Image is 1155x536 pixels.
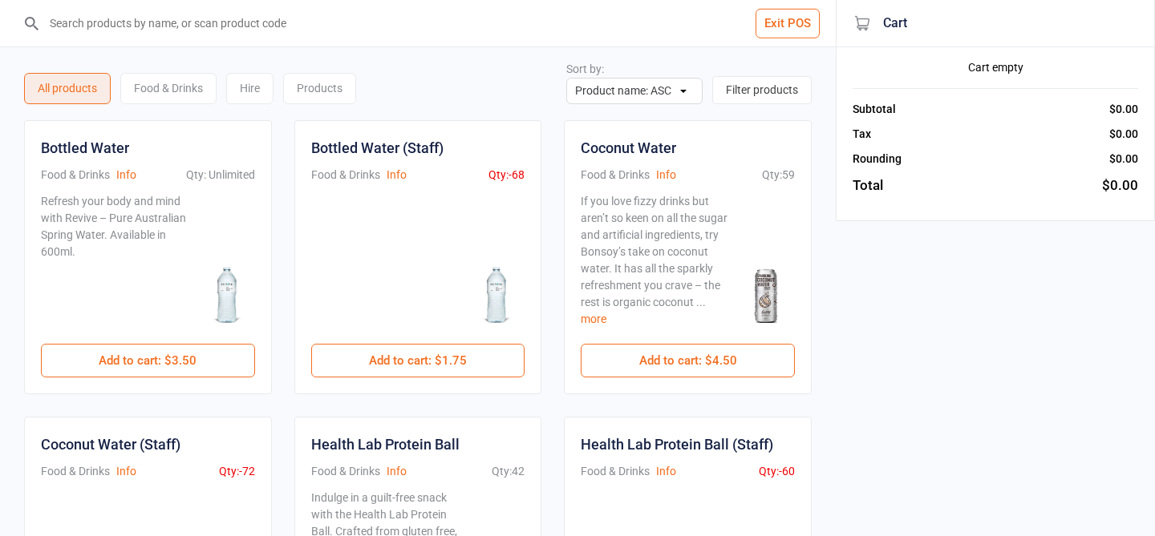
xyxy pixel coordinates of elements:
[566,62,604,75] label: Sort by:
[387,463,407,480] button: Info
[853,175,883,196] div: Total
[311,433,460,455] div: Health Lab Protein Ball
[41,167,110,183] div: Food & Drinks
[581,193,732,328] div: If you love fizzy drinks but aren’t so keen on all the sugar and artificial ingredients, try Bons...
[492,463,525,480] div: Qty: 42
[581,344,795,377] button: Add to cart: $4.50
[387,167,407,183] button: Info
[311,137,444,159] div: Bottled Water (Staff)
[488,167,525,183] div: Qty: -68
[41,463,110,480] div: Food & Drinks
[24,73,111,104] div: All products
[853,59,1138,76] div: Cart empty
[581,433,773,455] div: Health Lab Protein Ball (Staff)
[1109,126,1138,143] div: $0.00
[581,137,676,159] div: Coconut Water
[712,76,812,104] button: Filter products
[219,463,255,480] div: Qty: -72
[581,463,650,480] div: Food & Drinks
[762,167,795,183] div: Qty: 59
[1102,175,1138,196] div: $0.00
[186,167,255,183] div: Qty: Unlimited
[41,433,180,455] div: Coconut Water (Staff)
[199,267,255,323] img: Bottled Water
[311,167,380,183] div: Food & Drinks
[226,73,274,104] div: Hire
[756,9,820,38] button: Exit POS
[853,126,871,143] div: Tax
[656,463,676,480] button: Info
[853,151,902,167] div: Rounding
[120,73,217,104] div: Food & Drinks
[41,344,255,377] button: Add to cart: $3.50
[311,344,525,377] button: Add to cart: $1.75
[311,463,380,480] div: Food & Drinks
[581,311,606,328] button: more
[656,167,676,183] button: Info
[1109,151,1138,167] div: $0.00
[739,267,795,323] img: Coconut Water
[116,167,136,183] button: Info
[853,101,896,118] div: Subtotal
[41,137,129,159] div: Bottled Water
[759,463,795,480] div: Qty: -60
[283,73,356,104] div: Products
[1109,101,1138,118] div: $0.00
[468,267,525,323] img: Bottled Water (Staff)
[41,193,192,328] div: Refresh your body and mind with Revive – Pure Australian Spring Water. Available in 600ml.
[581,167,650,183] div: Food & Drinks
[116,463,136,480] button: Info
